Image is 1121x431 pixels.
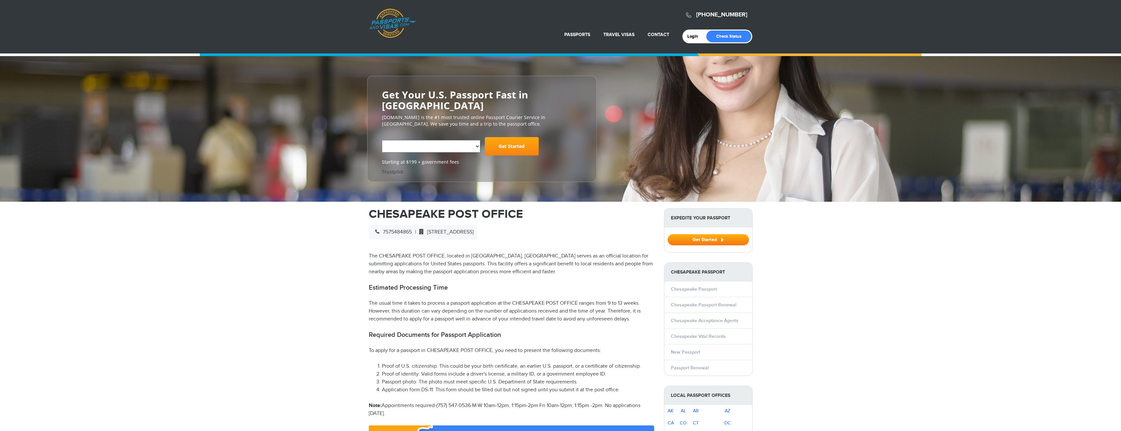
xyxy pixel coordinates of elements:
a: DC [724,420,731,426]
a: Chesapeake Vital Records [671,334,726,339]
a: CT [693,420,699,426]
p: The CHESAPEAKE POST OFFICE, located in [GEOGRAPHIC_DATA], [GEOGRAPHIC_DATA] serves as an official... [369,252,654,276]
a: AK [668,408,674,414]
p: To apply for a passport in CHESAPEAKE POST OFFICE, you need to present the following documents: [369,347,654,355]
a: Check Status [706,31,751,42]
a: Passport Renewal [671,365,709,371]
a: Passports & [DOMAIN_NAME] [369,9,416,38]
strong: Expedite Your Passport [664,209,752,227]
span: [STREET_ADDRESS] [416,229,474,235]
a: Trustpilot [382,169,403,175]
p: The usual time it takes to process a passport application at the CHESAPEAKE POST OFFICE ranges fr... [369,299,654,323]
a: Login [687,34,703,39]
button: Get Started [668,234,749,245]
span: 7575484865 [372,229,412,235]
h2: Required Documents for Passport Application [369,331,654,339]
a: Chesapeake Passport Renewal [671,302,736,308]
a: [PHONE_NUMBER] [696,11,747,18]
li: Proof of identity: Valid forms include a driver's license, a military ID, or a government employe... [382,370,654,378]
strong: Chesapeake Passport [664,263,752,281]
a: Get Started [668,237,749,242]
h2: Estimated Processing Time [369,284,654,292]
li: Proof of U.S. citizenship: This could be your birth certificate, an earlier U.S. passport, or a c... [382,362,654,370]
span: Starting at $199 + government fees [382,159,582,165]
strong: Note: [369,402,382,409]
a: Contact [648,32,669,37]
a: Travel Visas [603,32,634,37]
a: Passports [564,32,590,37]
a: New Passport [671,349,700,355]
strong: Local Passport Offices [664,386,752,405]
h2: Get Your U.S. Passport Fast in [GEOGRAPHIC_DATA] [382,89,582,111]
a: AR [693,408,699,414]
a: Chesapeake Passport [671,286,717,292]
li: Application form DS-11: This form should be filled out but not signed until you submit it at the ... [382,386,654,394]
a: AZ [725,408,730,414]
a: CO [680,420,687,426]
li: Passport photo: The photo must meet specific U.S. Department of State requirements. [382,378,654,386]
div: | [369,225,477,239]
p: [DOMAIN_NAME] is the #1 most trusted online Passport Courier Service in [GEOGRAPHIC_DATA]. We sav... [382,114,582,127]
a: AL [681,408,686,414]
a: Chesapeake Acceptance Agents [671,318,738,323]
p: Appointments required-(757) 547-0536 M-W 10am-12pm; 1:15pm-2pm Fri 10am-12pm; 1:15pm -2pm. No app... [369,402,654,418]
h1: CHESAPEAKE POST OFFICE [369,208,654,220]
a: CA [668,420,674,426]
a: Get Started [485,137,539,155]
